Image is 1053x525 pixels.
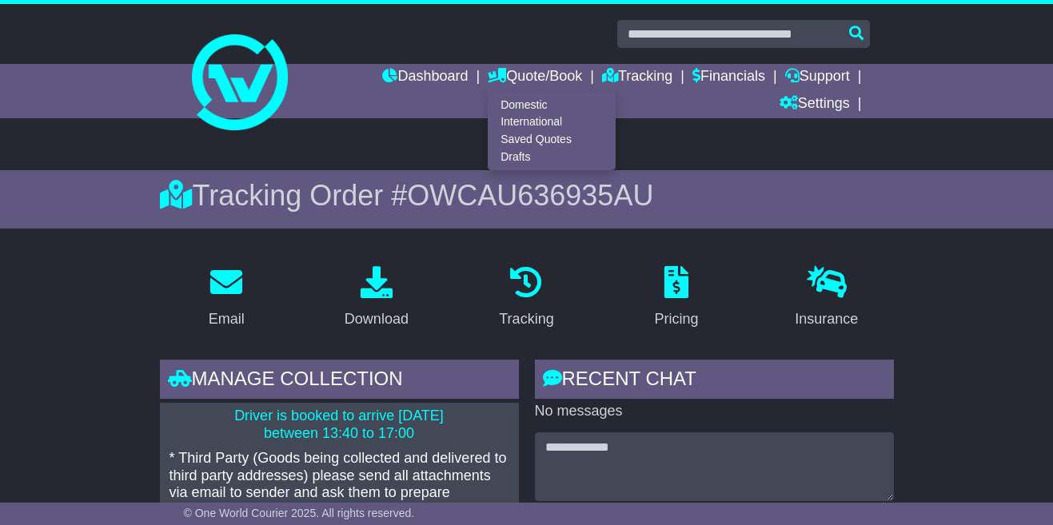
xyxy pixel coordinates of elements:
[535,403,894,420] p: No messages
[535,360,894,403] div: RECENT CHAT
[489,131,615,149] a: Saved Quotes
[170,408,509,442] p: Driver is booked to arrive [DATE] between 13:40 to 17:00
[692,64,765,91] a: Financials
[489,113,615,131] a: International
[489,96,615,113] a: Domestic
[160,360,519,403] div: Manage collection
[345,308,409,330] div: Download
[198,261,255,336] a: Email
[382,64,468,91] a: Dashboard
[170,450,509,519] p: * Third Party (Goods being collected and delivered to third party addresses) please send all atta...
[488,64,582,91] a: Quote/Book
[780,91,850,118] a: Settings
[644,261,709,336] a: Pricing
[795,308,858,330] div: Insurance
[499,308,553,330] div: Tracking
[489,261,564,336] a: Tracking
[655,308,699,330] div: Pricing
[489,148,615,165] a: Drafts
[488,91,616,170] div: Quote/Book
[407,179,653,212] span: OWCAU636935AU
[602,64,672,91] a: Tracking
[160,178,894,213] div: Tracking Order #
[785,64,850,91] a: Support
[334,261,419,336] a: Download
[209,308,245,330] div: Email
[784,261,868,336] a: Insurance
[184,507,415,519] span: © One World Courier 2025. All rights reserved.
